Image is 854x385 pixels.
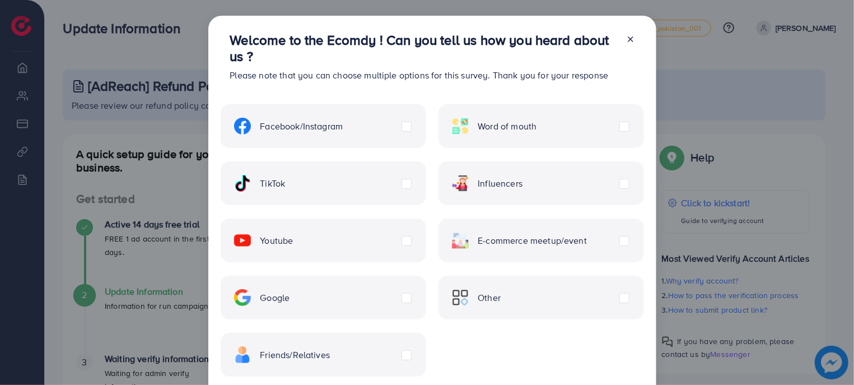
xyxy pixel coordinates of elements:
span: E-commerce meetup/event [478,234,587,247]
span: Other [478,291,501,304]
span: Friends/Relatives [260,349,330,361]
p: Please note that you can choose multiple options for this survey. Thank you for your response [230,68,617,82]
img: ic-tiktok.4b20a09a.svg [234,175,251,192]
img: ic-influencers.a620ad43.svg [452,175,469,192]
span: Youtube [260,234,293,247]
span: Google [260,291,290,304]
img: ic-google.5bdd9b68.svg [234,289,251,306]
img: ic-facebook.134605ef.svg [234,118,251,134]
span: TikTok [260,177,285,190]
img: ic-other.99c3e012.svg [452,289,469,306]
span: Word of mouth [478,120,536,133]
h3: Welcome to the Ecomdy ! Can you tell us how you heard about us ? [230,32,617,64]
span: Facebook/Instagram [260,120,343,133]
span: Influencers [478,177,522,190]
img: ic-freind.8e9a9d08.svg [234,346,251,363]
img: ic-word-of-mouth.a439123d.svg [452,118,469,134]
img: ic-ecommerce.d1fa3848.svg [452,232,469,249]
img: ic-youtube.715a0ca2.svg [234,232,251,249]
